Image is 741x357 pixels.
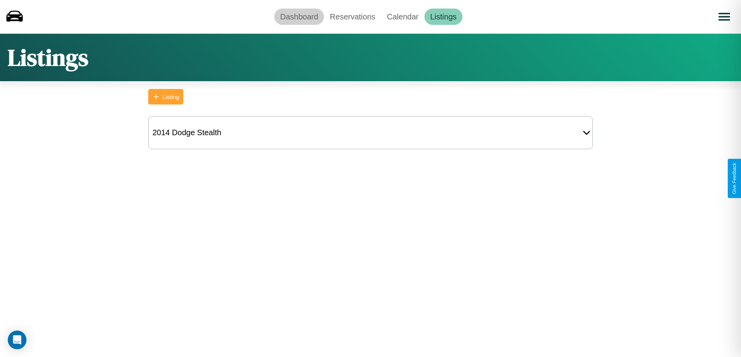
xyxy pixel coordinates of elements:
[381,9,424,25] a: Calendar
[8,331,26,349] div: Open Intercom Messenger
[274,9,324,25] a: Dashboard
[324,9,381,25] a: Reservations
[148,89,183,104] button: Listing
[163,94,179,100] div: Listing
[732,163,737,194] div: Give Feedback
[713,6,735,28] button: Open menu
[8,42,88,73] h1: Listings
[424,9,462,25] a: Listings
[149,124,225,141] div: 2014 Dodge Stealth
